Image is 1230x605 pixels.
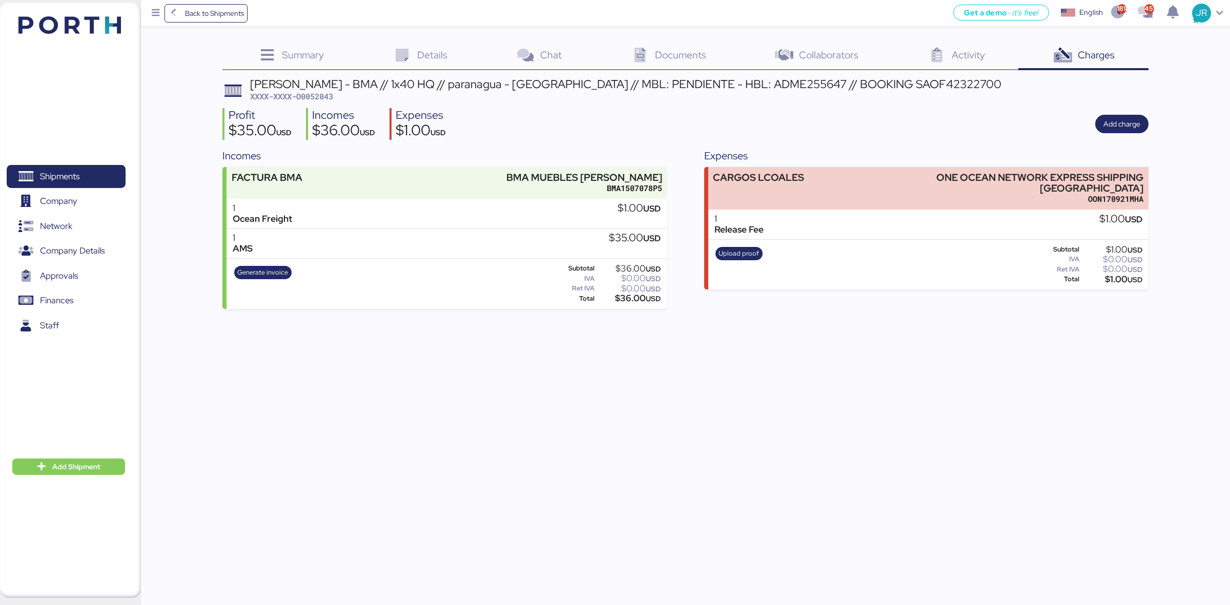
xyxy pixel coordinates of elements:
[1078,48,1115,61] span: Charges
[40,169,79,184] span: Shipments
[704,148,1149,163] div: Expenses
[396,123,446,140] div: $1.00
[12,458,125,475] button: Add Shipment
[550,265,594,272] div: Subtotal
[1081,246,1142,254] div: $1.00
[40,243,105,258] span: Company Details
[233,233,253,243] div: 1
[40,194,77,208] span: Company
[714,224,764,235] div: Release Fee
[1127,265,1142,274] span: USD
[597,275,661,282] div: $0.00
[430,128,446,137] span: USD
[618,203,661,214] div: $1.00
[229,123,292,140] div: $35.00
[1032,276,1079,283] div: Total
[597,265,661,273] div: $36.00
[1125,214,1142,225] span: USD
[540,48,562,61] span: Chat
[714,214,764,224] div: 1
[222,148,667,163] div: Incomes
[7,215,126,238] a: Network
[7,289,126,312] a: Finances
[643,203,661,214] span: USD
[1095,115,1149,133] button: Add charge
[1196,6,1207,19] span: JR
[799,48,858,61] span: Collaborators
[550,295,594,302] div: Total
[7,165,126,189] a: Shipments
[643,233,661,244] span: USD
[233,243,253,254] div: AMS
[7,264,126,287] a: Approvals
[885,194,1143,204] div: OON170921MHA
[1103,118,1140,130] span: Add charge
[550,275,594,282] div: IVA
[7,190,126,213] a: Company
[1081,276,1142,283] div: $1.00
[1032,266,1079,273] div: Ret IVA
[165,4,248,23] a: Back to Shipments
[885,172,1143,194] div: ONE OCEAN NETWORK EXPRESS SHIPPING [GEOGRAPHIC_DATA]
[719,248,759,259] span: Upload proof
[715,247,763,260] button: Upload proof
[396,108,446,123] div: Expenses
[250,91,333,101] span: XXXX-XXXX-O0052043
[1127,245,1142,255] span: USD
[234,266,292,279] button: Generate invoice
[147,5,165,22] button: Menu
[417,48,447,61] span: Details
[233,203,292,214] div: 1
[1081,256,1142,263] div: $0.00
[185,7,244,19] span: Back to Shipments
[233,214,292,224] div: Ocean Freight
[237,267,288,278] span: Generate invoice
[952,48,985,61] span: Activity
[1127,255,1142,264] span: USD
[40,268,78,283] span: Approvals
[40,293,73,308] span: Finances
[232,172,302,183] div: FACTURA BMA
[40,318,59,333] span: Staff
[506,172,662,183] div: BMA MUEBLES [PERSON_NAME]
[1032,256,1079,263] div: IVA
[250,78,1001,90] div: [PERSON_NAME] - BMA // 1x40 HQ // paranagua - [GEOGRAPHIC_DATA] // MBL: PENDIENTE - HBL: ADME2556...
[506,183,662,194] div: BMA1507078P5
[276,128,292,137] span: USD
[360,128,375,137] span: USD
[597,295,661,302] div: $36.00
[1079,7,1103,18] div: English
[282,48,324,61] span: Summary
[550,285,594,292] div: Ret IVA
[646,264,661,274] span: USD
[646,274,661,283] span: USD
[1032,246,1079,253] div: Subtotal
[40,219,72,234] span: Network
[646,284,661,294] span: USD
[609,233,661,244] div: $35.00
[7,314,126,337] a: Staff
[1127,275,1142,284] span: USD
[655,48,706,61] span: Documents
[646,294,661,303] span: USD
[229,108,292,123] div: Profit
[52,461,100,473] span: Add Shipment
[597,285,661,293] div: $0.00
[1081,265,1142,273] div: $0.00
[1099,214,1142,225] div: $1.00
[312,108,375,123] div: Incomes
[312,123,375,140] div: $36.00
[713,172,804,183] div: CARGOS LCOALES
[7,239,126,263] a: Company Details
